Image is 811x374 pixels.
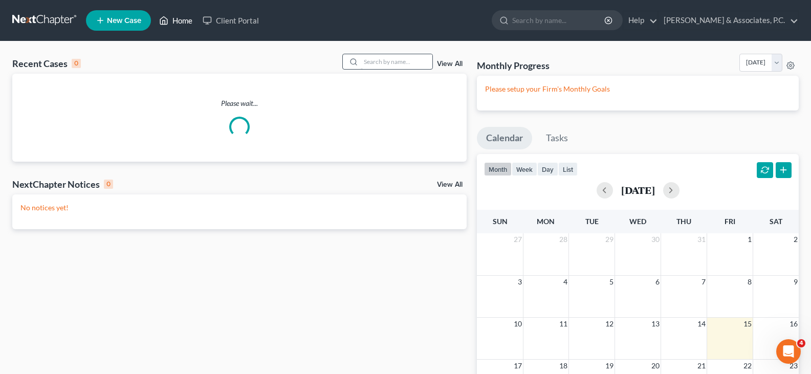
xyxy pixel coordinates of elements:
a: View All [437,60,463,68]
span: 8 [747,276,753,288]
span: 14 [696,318,707,330]
a: Client Portal [198,11,264,30]
iframe: Intercom live chat [776,339,801,364]
span: Thu [676,217,691,226]
div: NextChapter Notices [12,178,113,190]
span: 9 [793,276,799,288]
span: 31 [696,233,707,246]
span: 20 [650,360,661,372]
span: 4 [797,339,805,347]
span: 12 [604,318,615,330]
span: 29 [604,233,615,246]
span: Fri [725,217,735,226]
a: Calendar [477,127,532,149]
button: week [512,162,537,176]
span: 18 [558,360,568,372]
span: 16 [788,318,799,330]
p: Please wait... [12,98,467,108]
span: Sat [770,217,782,226]
span: 1 [747,233,753,246]
h2: [DATE] [621,185,655,195]
span: 3 [517,276,523,288]
input: Search by name... [361,54,432,69]
button: day [537,162,558,176]
button: list [558,162,578,176]
a: [PERSON_NAME] & Associates, P.C. [659,11,798,30]
span: 2 [793,233,799,246]
span: Tue [585,217,599,226]
span: 27 [513,233,523,246]
span: 11 [558,318,568,330]
h3: Monthly Progress [477,59,550,72]
span: 21 [696,360,707,372]
span: Mon [537,217,555,226]
input: Search by name... [512,11,606,30]
span: 22 [742,360,753,372]
span: 28 [558,233,568,246]
a: Tasks [537,127,577,149]
div: Recent Cases [12,57,81,70]
span: 30 [650,233,661,246]
a: Help [623,11,657,30]
span: 15 [742,318,753,330]
span: 13 [650,318,661,330]
span: 10 [513,318,523,330]
a: View All [437,181,463,188]
a: Home [154,11,198,30]
button: month [484,162,512,176]
span: 7 [700,276,707,288]
span: 4 [562,276,568,288]
p: Please setup your Firm's Monthly Goals [485,84,791,94]
p: No notices yet! [20,203,458,213]
span: 5 [608,276,615,288]
span: 23 [788,360,799,372]
div: 0 [104,180,113,189]
span: New Case [107,17,141,25]
span: 6 [654,276,661,288]
span: Sun [493,217,508,226]
span: 17 [513,360,523,372]
span: 19 [604,360,615,372]
span: Wed [629,217,646,226]
div: 0 [72,59,81,68]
